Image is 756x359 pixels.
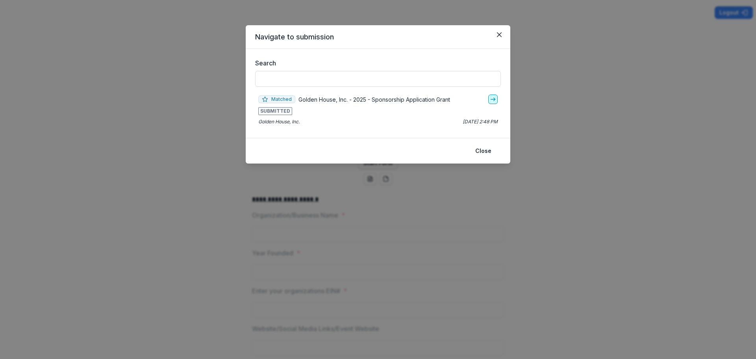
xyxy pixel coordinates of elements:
[493,28,506,41] button: Close
[246,25,510,49] header: Navigate to submission
[258,118,300,125] p: Golden House, Inc.
[488,95,498,104] a: go-to
[463,118,498,125] p: [DATE] 2:48 PM
[258,95,295,103] span: Matched
[258,107,292,115] span: SUBMITTED
[255,58,496,68] label: Search
[298,95,450,104] p: Golden House, Inc. - 2025 - Sponsorship Application Grant
[471,145,496,157] button: Close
